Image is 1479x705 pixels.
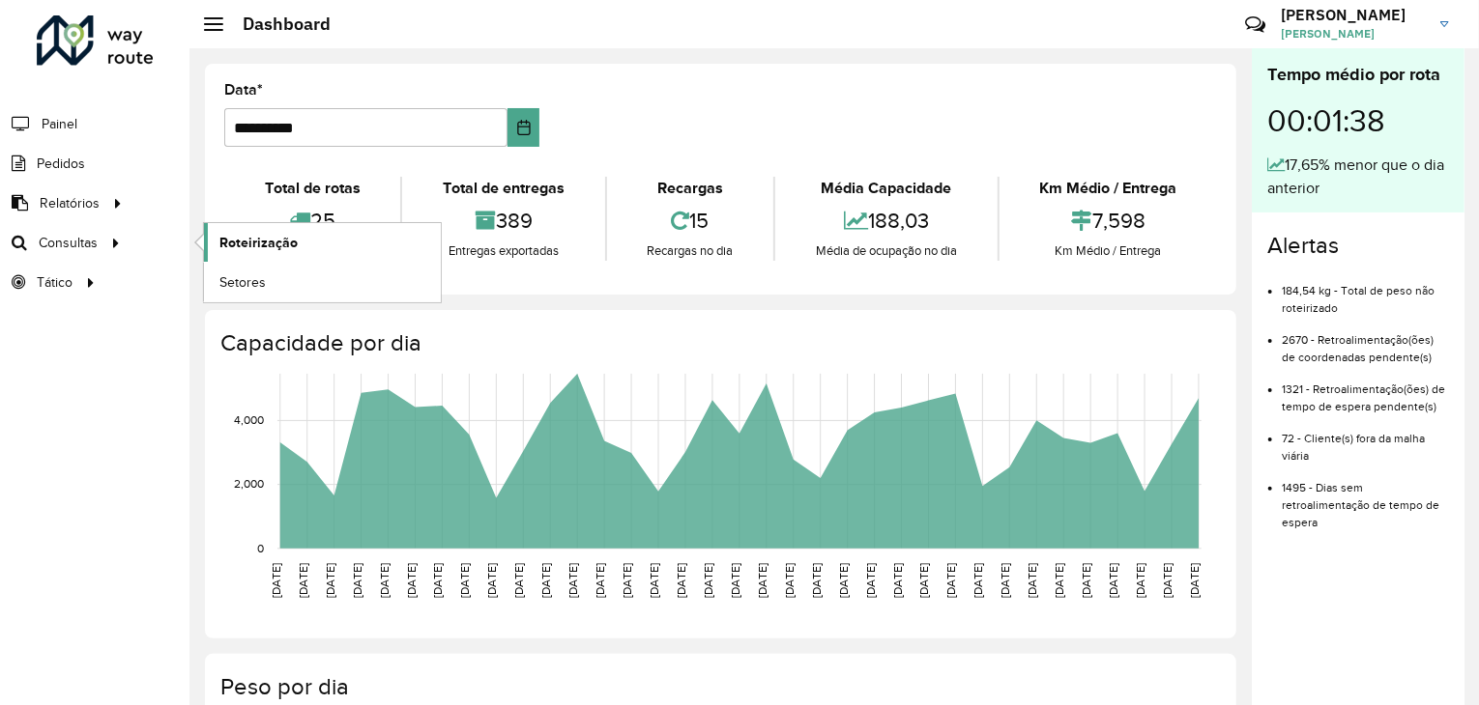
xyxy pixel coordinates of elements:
text: [DATE] [918,563,931,598]
div: Média Capacidade [780,177,992,200]
h4: Peso por dia [220,673,1217,701]
span: Tático [37,272,72,293]
div: Total de rotas [229,177,395,200]
text: [DATE] [539,563,552,598]
text: [DATE] [594,563,606,598]
text: [DATE] [1188,563,1201,598]
li: 2670 - Retroalimentação(ões) de coordenadas pendente(s) [1282,317,1449,366]
text: [DATE] [864,563,877,598]
div: Km Médio / Entrega [1004,177,1212,200]
text: [DATE] [1161,563,1174,598]
span: Painel [42,114,77,134]
text: 0 [257,542,264,554]
text: [DATE] [648,563,660,598]
div: 389 [407,200,599,241]
text: [DATE] [1134,563,1146,598]
text: [DATE] [432,563,445,598]
div: 188,03 [780,200,992,241]
text: [DATE] [1107,563,1119,598]
text: [DATE] [621,563,633,598]
text: [DATE] [512,563,525,598]
text: [DATE] [405,563,418,598]
div: Recargas [612,177,768,200]
div: Total de entregas [407,177,599,200]
text: [DATE] [729,563,741,598]
div: Média de ocupação no dia [780,241,992,261]
li: 184,54 kg - Total de peso não roteirizado [1282,268,1449,317]
a: Setores [204,263,441,301]
span: Setores [219,272,266,293]
button: Choose Date [507,108,540,147]
text: [DATE] [1000,563,1012,598]
li: 72 - Cliente(s) fora da malha viária [1282,415,1449,465]
div: Entregas exportadas [407,241,599,261]
a: Roteirização [204,223,441,262]
text: [DATE] [810,563,823,598]
div: 00:01:38 [1267,88,1449,154]
text: [DATE] [756,563,768,598]
text: 4,000 [234,414,264,427]
text: [DATE] [1053,563,1065,598]
div: 25 [229,200,395,241]
span: Pedidos [37,154,85,174]
a: Contato Rápido [1234,4,1276,45]
span: Roteirização [219,233,298,253]
li: 1495 - Dias sem retroalimentação de tempo de espera [1282,465,1449,531]
text: [DATE] [702,563,714,598]
text: [DATE] [378,563,391,598]
text: [DATE] [837,563,850,598]
text: [DATE] [972,563,985,598]
div: 17,65% menor que o dia anterior [1267,154,1449,200]
h2: Dashboard [223,14,331,35]
text: [DATE] [945,563,958,598]
li: 1321 - Retroalimentação(ões) de tempo de espera pendente(s) [1282,366,1449,415]
div: 15 [612,200,768,241]
text: [DATE] [485,563,498,598]
text: [DATE] [675,563,687,598]
div: Tempo médio por rota [1267,62,1449,88]
text: [DATE] [458,563,471,598]
text: [DATE] [324,563,336,598]
div: Recargas no dia [612,241,768,261]
text: 2,000 [234,478,264,491]
span: Relatórios [40,193,100,213]
span: Consultas [39,233,98,253]
text: [DATE] [891,563,904,598]
text: [DATE] [1080,563,1092,598]
h3: [PERSON_NAME] [1281,6,1426,24]
label: Data [224,78,263,101]
h4: Capacidade por dia [220,329,1217,357]
span: [PERSON_NAME] [1281,25,1426,42]
text: [DATE] [297,563,309,598]
text: [DATE] [566,563,579,598]
div: Km Médio / Entrega [1004,241,1212,261]
text: [DATE] [270,563,282,598]
div: 7,598 [1004,200,1212,241]
text: [DATE] [351,563,363,598]
h4: Alertas [1267,232,1449,260]
text: [DATE] [1026,563,1038,598]
text: [DATE] [783,563,796,598]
